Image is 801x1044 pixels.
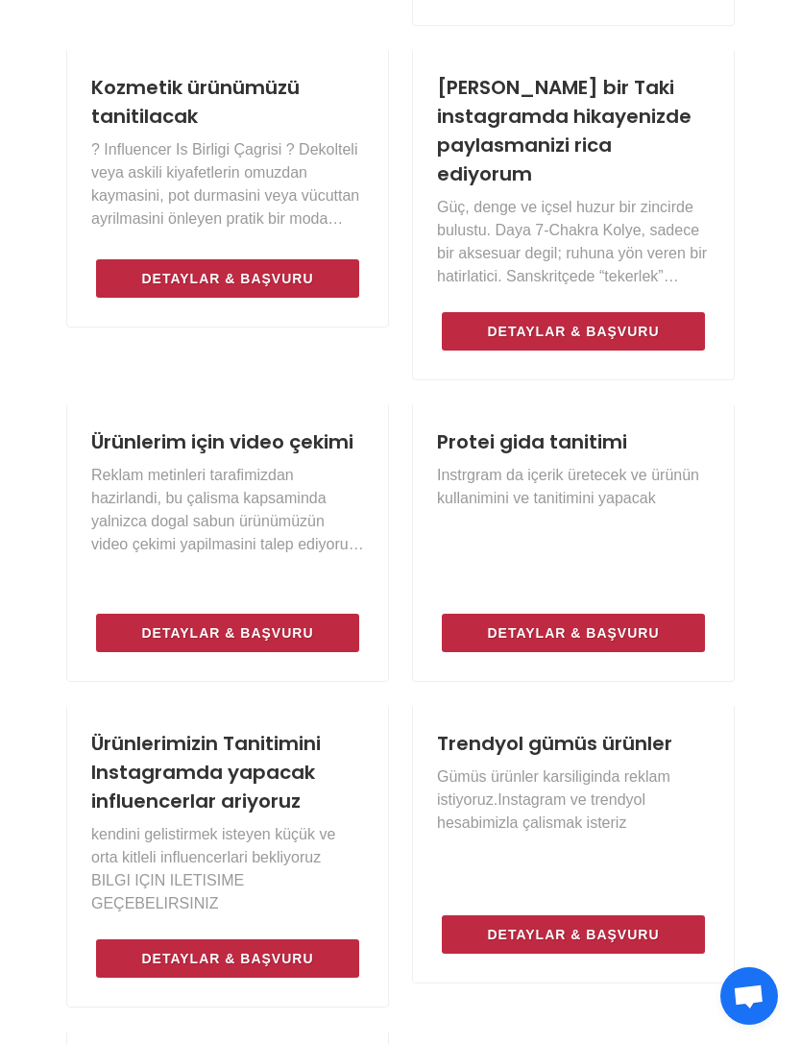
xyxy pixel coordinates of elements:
[437,428,627,455] a: Protei gida tanitimi
[96,614,359,652] a: Detaylar & Başvuru
[487,923,659,946] span: Detaylar & Başvuru
[437,464,710,510] p: Instrgram da içerik üretecek ve ürünün kullanimini ve tanitimini yapacak
[96,939,359,978] a: Detaylar & Başvuru
[91,730,321,814] a: Ürünlerimizin Tanitimini Instagramda yapacak influencerlar ariyoruz
[141,267,313,290] span: Detaylar & Başvuru
[437,196,710,288] p: Güç, denge ve içsel huzur bir zincirde bulustu. Daya 7-Chakra Kolye, sadece bir aksesuar degil; r...
[91,464,364,556] p: Reklam metinleri tarafimizdan hazirlandi, bu çalisma kapsaminda yalnizca dogal sabun ürünümüzün v...
[437,765,710,835] p: Gümüs ürünler karsiliginda reklam istiyoruz.Instagram ve trendyol hesabimizla çalismak isteriz
[487,320,659,343] span: Detaylar & Başvuru
[91,428,353,455] a: Ürünlerim için video çekimi
[141,947,313,970] span: Detaylar & Başvuru
[442,915,705,954] a: Detaylar & Başvuru
[437,74,692,187] a: [PERSON_NAME] bir Taki instagramda hikayenizde paylasmanizi rica ediyorum
[141,621,313,644] span: Detaylar & Başvuru
[96,259,359,298] a: Detaylar & Başvuru
[91,138,364,231] p: ? Influencer Is Birligi Çagrisi ? Dekolteli veya askili kiyafetlerin omuzdan kaymasini, pot durma...
[437,730,672,757] a: Trendyol gümüs ürünler
[487,621,659,644] span: Detaylar & Başvuru
[442,312,705,351] a: Detaylar & Başvuru
[91,823,364,915] p: kendini gelistirmek isteyen küçük ve orta kitleli influencerlari bekliyoruz BILGI IÇIN ILETISIME ...
[91,74,300,130] a: Kozmetik ürünümüzü tanitilacak
[442,614,705,652] a: Detaylar & Başvuru
[720,967,778,1025] a: Açık sohbet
